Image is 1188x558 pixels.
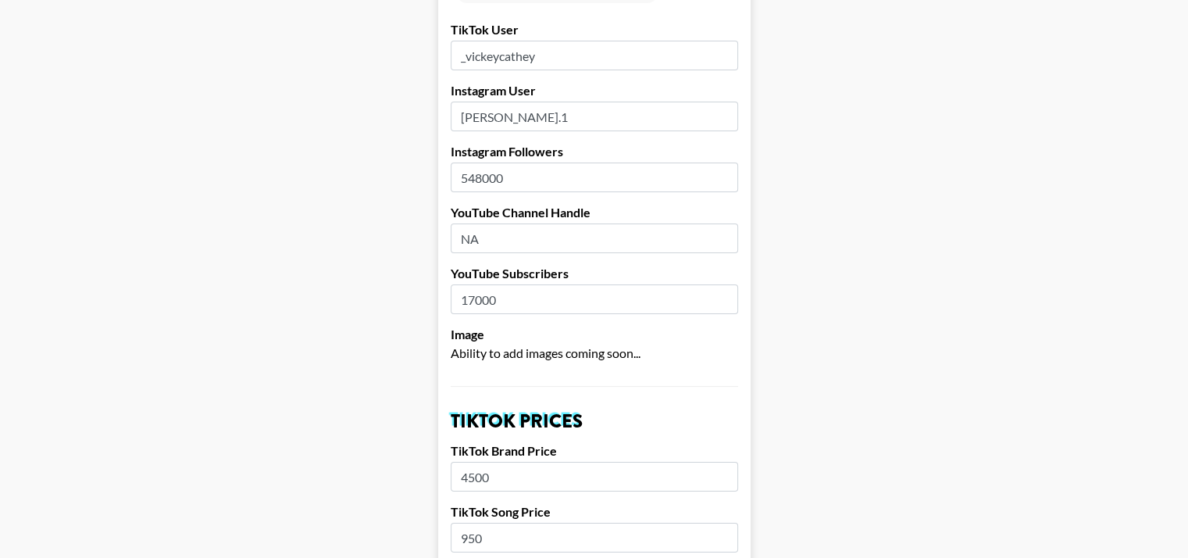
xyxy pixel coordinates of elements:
h2: TikTok Prices [451,412,738,431]
label: Instagram User [451,83,738,98]
span: Ability to add images coming soon... [451,345,640,360]
label: Image [451,327,738,342]
label: YouTube Channel Handle [451,205,738,220]
label: YouTube Subscribers [451,266,738,281]
label: TikTok User [451,22,738,38]
label: TikTok Song Price [451,504,738,520]
label: TikTok Brand Price [451,443,738,459]
label: Instagram Followers [451,144,738,159]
